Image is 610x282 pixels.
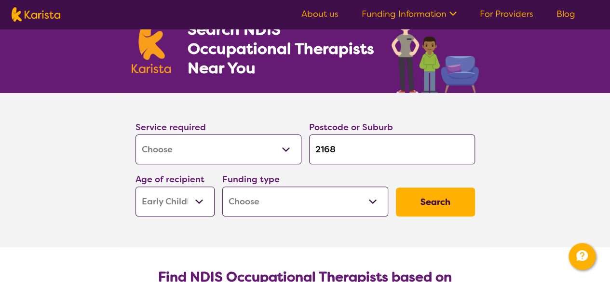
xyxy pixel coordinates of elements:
[136,174,204,185] label: Age of recipient
[392,9,479,93] img: occupational-therapy
[396,188,475,216] button: Search
[556,8,575,20] a: Blog
[136,121,206,133] label: Service required
[362,8,457,20] a: Funding Information
[12,7,60,22] img: Karista logo
[222,174,280,185] label: Funding type
[480,8,533,20] a: For Providers
[301,8,339,20] a: About us
[309,134,475,164] input: Type
[309,121,393,133] label: Postcode or Suburb
[187,20,375,78] h1: Search NDIS Occupational Therapists Near You
[132,21,171,73] img: Karista logo
[569,243,596,270] button: Channel Menu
